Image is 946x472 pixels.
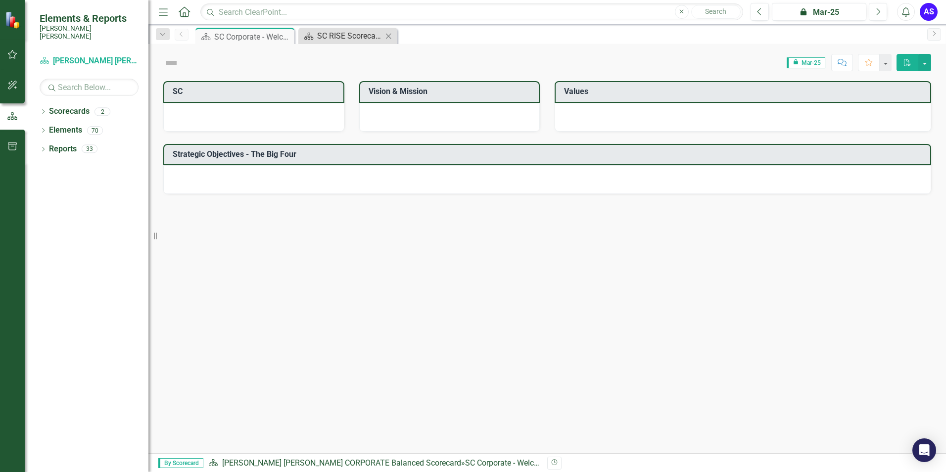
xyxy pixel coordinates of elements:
[222,458,461,468] a: [PERSON_NAME] [PERSON_NAME] CORPORATE Balanced Scorecard
[691,5,741,19] button: Search
[912,438,936,462] div: Open Intercom Messenger
[214,31,292,43] div: SC Corporate - Welcome to ClearPoint
[465,458,596,468] div: SC Corporate - Welcome to ClearPoint
[40,55,139,67] a: [PERSON_NAME] [PERSON_NAME] CORPORATE Balanced Scorecard
[40,24,139,41] small: [PERSON_NAME] [PERSON_NAME]
[82,145,97,153] div: 33
[208,458,540,469] div: »
[49,143,77,155] a: Reports
[317,30,382,42] div: SC RISE Scorecard - Welcome to ClearPoint
[49,125,82,136] a: Elements
[163,55,179,71] img: Not Defined
[787,57,825,68] span: Mar-25
[87,126,103,135] div: 70
[95,107,110,116] div: 2
[705,7,726,15] span: Search
[200,3,743,21] input: Search ClearPoint...
[920,3,938,21] button: AS
[301,30,382,42] a: SC RISE Scorecard - Welcome to ClearPoint
[173,150,925,159] h3: Strategic Objectives - The Big Four
[40,79,139,96] input: Search Below...
[772,3,866,21] button: Mar-25
[49,106,90,117] a: Scorecards
[40,12,139,24] span: Elements & Reports
[5,11,22,28] img: ClearPoint Strategy
[173,87,338,96] h3: SC
[158,458,203,468] span: By Scorecard
[775,6,863,18] div: Mar-25
[564,87,925,96] h3: Values
[369,87,534,96] h3: Vision & Mission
